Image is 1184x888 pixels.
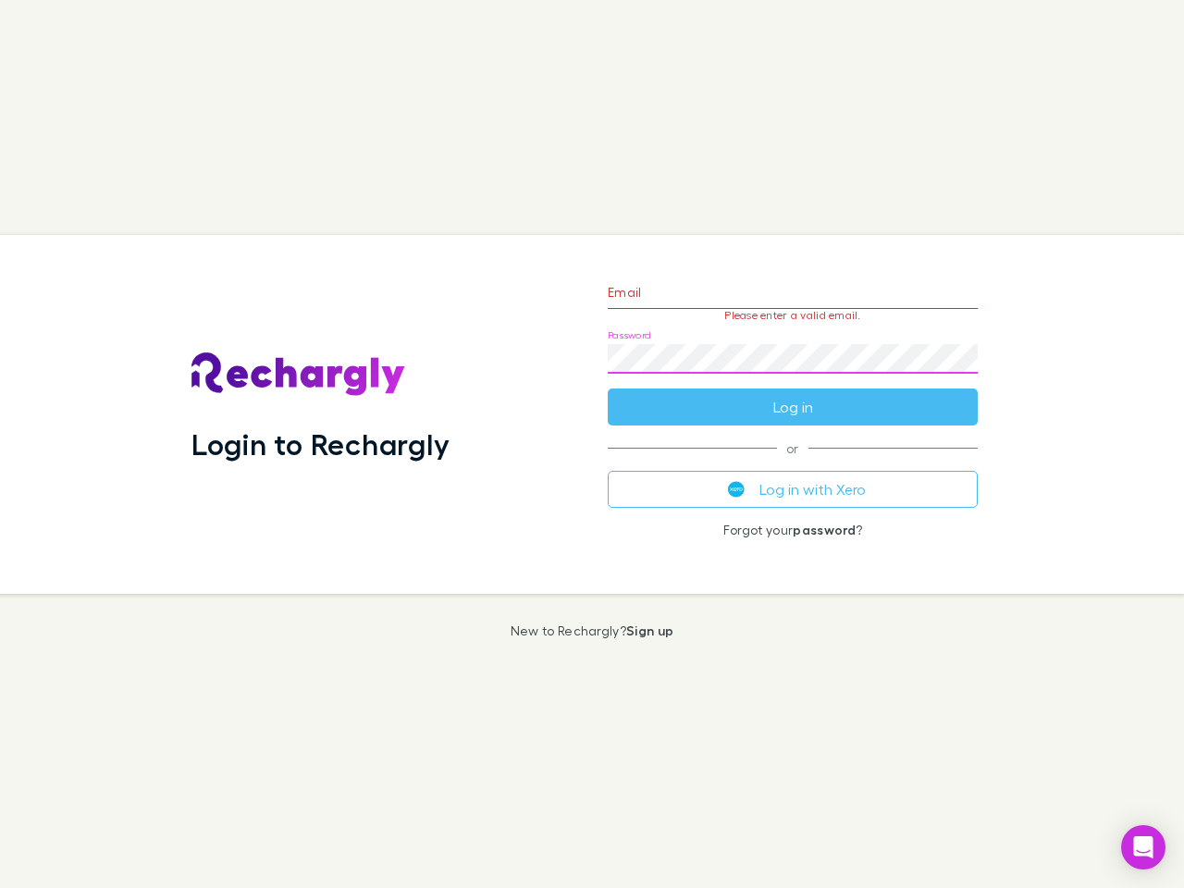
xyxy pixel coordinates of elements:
[608,388,978,425] button: Log in
[608,309,978,322] p: Please enter a valid email.
[191,426,450,462] h1: Login to Rechargly
[191,352,406,397] img: Rechargly's Logo
[608,448,978,449] span: or
[728,481,745,498] img: Xero's logo
[608,523,978,537] p: Forgot your ?
[1121,825,1165,869] div: Open Intercom Messenger
[793,522,856,537] a: password
[626,623,673,638] a: Sign up
[511,623,674,638] p: New to Rechargly?
[608,471,978,508] button: Log in with Xero
[608,328,651,342] label: Password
